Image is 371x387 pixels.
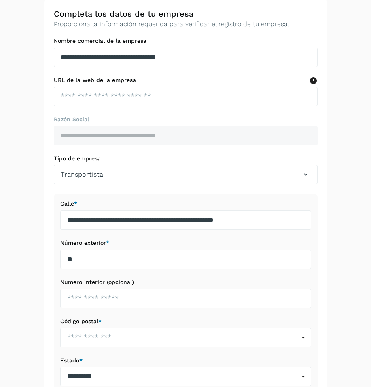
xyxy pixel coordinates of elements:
label: URL de la web de la empresa [54,77,318,84]
p: Proporciona la información requerida para verificar el registro de tu empresa. [54,20,318,28]
h2: Completa los datos de tu empresa [54,9,318,19]
label: Código postal [60,318,311,325]
label: Nombre comercial de la empresa [54,38,318,44]
label: Razón Social [54,116,318,123]
span: Transportista [61,170,103,179]
label: Tipo de empresa [54,155,318,162]
label: Número exterior [60,240,311,246]
label: Estado [60,357,311,364]
label: Número interior (opcional) [60,279,311,286]
label: Calle [60,200,311,207]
